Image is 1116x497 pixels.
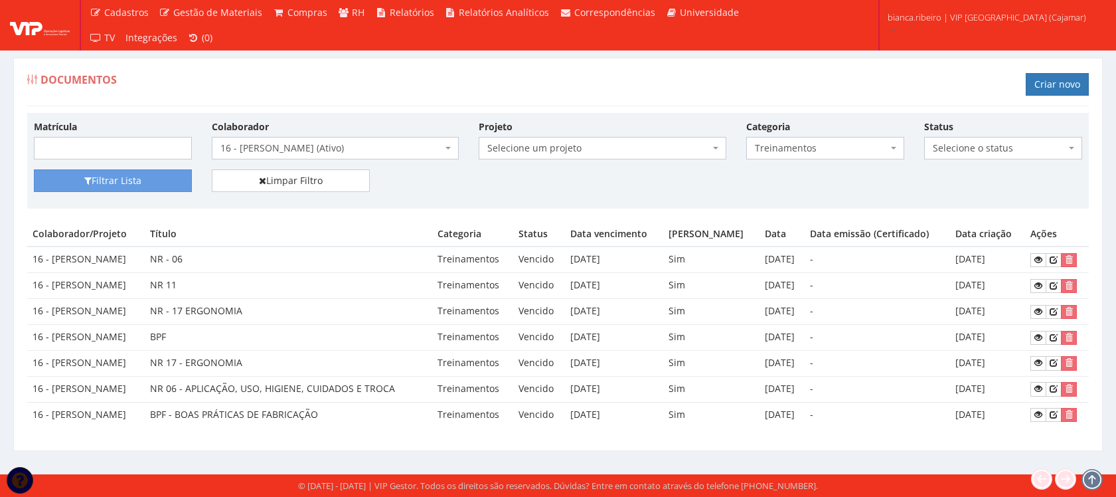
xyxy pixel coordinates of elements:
[479,120,513,134] label: Projeto
[950,299,1025,325] td: [DATE]
[432,324,513,350] td: Treinamentos
[1025,222,1089,247] th: Ações
[10,15,70,35] img: logo
[759,324,805,350] td: [DATE]
[27,299,145,325] td: 16 - [PERSON_NAME]
[145,299,432,325] td: NR - 17 ERGONOMIA
[805,222,950,247] th: Data emissão (Certificado)
[888,11,1086,24] span: bianca.ribeiro | VIP [GEOGRAPHIC_DATA] (Cajamar)
[27,222,145,247] th: Colaborador/Projeto
[513,299,564,325] td: Vencido
[352,6,364,19] span: RH
[805,273,950,299] td: -
[432,222,513,247] th: Categoria
[287,6,327,19] span: Compras
[565,350,663,376] td: [DATE]
[27,247,145,272] td: 16 - [PERSON_NAME]
[565,402,663,427] td: [DATE]
[27,350,145,376] td: 16 - [PERSON_NAME]
[933,142,1066,155] span: Selecione o status
[574,6,655,19] span: Correspondências
[513,324,564,350] td: Vencido
[27,402,145,427] td: 16 - [PERSON_NAME]
[805,376,950,402] td: -
[212,120,269,134] label: Colaborador
[663,299,759,325] td: Sim
[173,6,262,19] span: Gestão de Materiais
[27,376,145,402] td: 16 - [PERSON_NAME]
[950,402,1025,427] td: [DATE]
[104,31,115,44] span: TV
[924,120,953,134] label: Status
[565,299,663,325] td: [DATE]
[40,72,117,87] span: Documentos
[950,222,1025,247] th: Data criação
[950,247,1025,272] td: [DATE]
[805,350,950,376] td: -
[459,6,549,19] span: Relatórios Analíticos
[759,402,805,427] td: [DATE]
[432,376,513,402] td: Treinamentos
[513,222,564,247] th: Status
[513,350,564,376] td: Vencido
[950,273,1025,299] td: [DATE]
[487,142,709,155] span: Selecione um projeto
[565,273,663,299] td: [DATE]
[680,6,739,19] span: Universidade
[746,120,790,134] label: Categoria
[513,273,564,299] td: Vencido
[759,350,805,376] td: [DATE]
[924,137,1082,159] span: Selecione o status
[663,324,759,350] td: Sim
[34,120,77,134] label: Matrícula
[755,142,888,155] span: Treinamentos
[759,299,805,325] td: [DATE]
[212,169,370,192] a: Limpar Filtro
[805,324,950,350] td: -
[513,402,564,427] td: Vencido
[145,350,432,376] td: NR 17 - ERGONOMIA
[565,247,663,272] td: [DATE]
[565,376,663,402] td: [DATE]
[212,137,459,159] span: 16 - FELIPE DE SOUZA EUGENIO (Ativo)
[220,142,442,155] span: 16 - FELIPE DE SOUZA EUGENIO (Ativo)
[513,247,564,272] td: Vencido
[390,6,434,19] span: Relatórios
[27,324,145,350] td: 16 - [PERSON_NAME]
[663,222,759,247] th: [PERSON_NAME]
[145,273,432,299] td: NR 11
[950,324,1025,350] td: [DATE]
[27,273,145,299] td: 16 - [PERSON_NAME]
[145,247,432,272] td: NR - 06
[746,137,904,159] span: Treinamentos
[805,247,950,272] td: -
[432,299,513,325] td: Treinamentos
[663,273,759,299] td: Sim
[34,169,192,192] button: Filtrar Lista
[950,350,1025,376] td: [DATE]
[805,299,950,325] td: -
[432,247,513,272] td: Treinamentos
[145,324,432,350] td: BPF
[759,273,805,299] td: [DATE]
[479,137,726,159] span: Selecione um projeto
[759,376,805,402] td: [DATE]
[759,222,805,247] th: Data
[663,350,759,376] td: Sim
[145,222,432,247] th: Título
[145,376,432,402] td: NR 06 - APLICAÇÃO, USO, HIGIENE, CUIDADOS E TROCA
[950,376,1025,402] td: [DATE]
[125,31,177,44] span: Integrações
[432,273,513,299] td: Treinamentos
[663,402,759,427] td: Sim
[805,402,950,427] td: -
[663,247,759,272] td: Sim
[432,402,513,427] td: Treinamentos
[565,324,663,350] td: [DATE]
[759,247,805,272] td: [DATE]
[183,25,218,50] a: (0)
[432,350,513,376] td: Treinamentos
[513,376,564,402] td: Vencido
[202,31,212,44] span: (0)
[104,6,149,19] span: Cadastros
